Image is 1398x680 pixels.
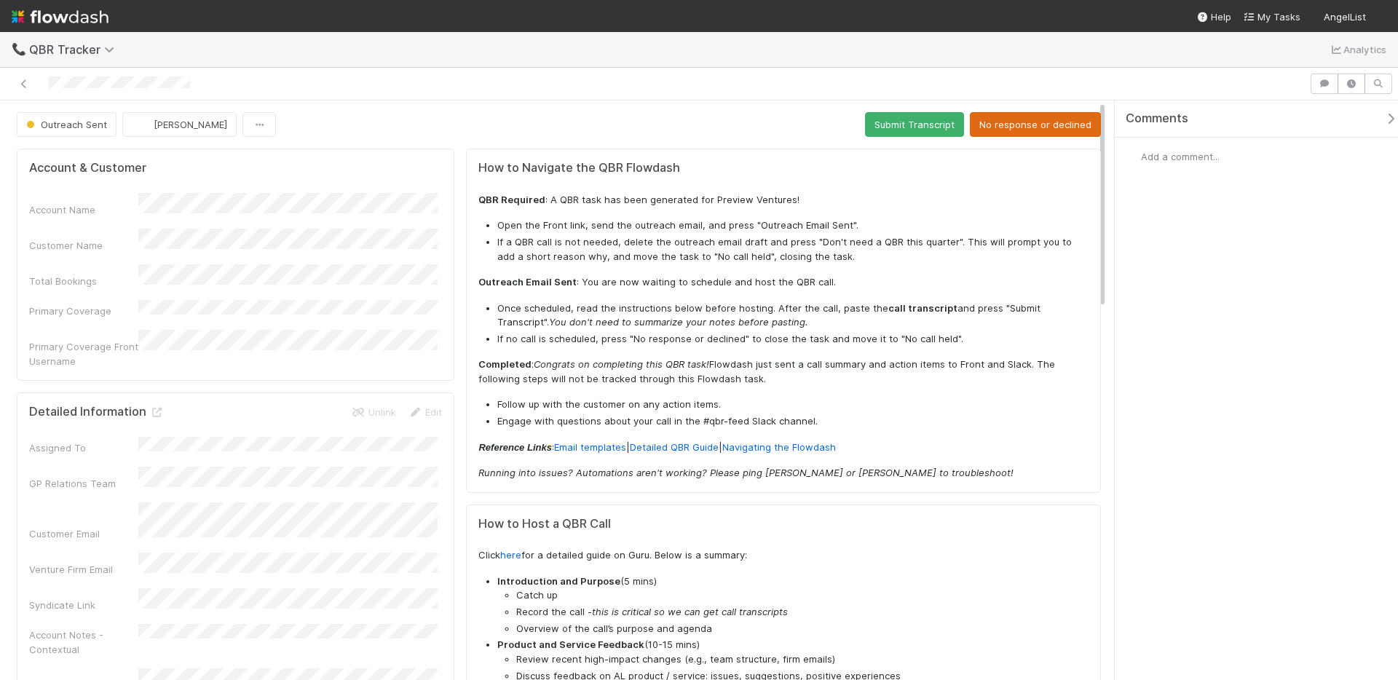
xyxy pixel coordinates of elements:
span: Comments [1126,111,1188,126]
div: Venture Firm Email [29,562,138,577]
span: 📞 [12,43,26,55]
span: Add a comment... [1141,151,1220,162]
span: QBR Tracker [29,42,122,57]
img: avatar_6cb813a7-f212-4ca3-9382-463c76e0b247.png [1372,10,1386,25]
div: Customer Name [29,238,138,253]
div: Account Name [29,202,138,217]
li: Open the Front link, send the outreach email, and press "Outreach Email Sent". [497,218,1089,233]
li: If no call is scheduled, press "No response or declined" to close the task and move it to "No cal... [497,332,1089,347]
em: Running into issues? Automations aren't working? Please ping [PERSON_NAME] or [PERSON_NAME] to tr... [478,467,1014,478]
li: Catch up [516,588,1089,603]
li: Review recent high-impact changes (e.g., team structure, firm emails) [516,652,1089,667]
strong: Completed [478,358,532,370]
a: My Tasks [1243,9,1300,24]
li: If a QBR call is not needed, delete the outreach email draft and press "Don't need a QBR this qua... [497,235,1089,264]
strong: Product and Service Feedback [497,639,644,650]
h5: Account & Customer [29,161,146,175]
p: : Flowdash just sent a call summary and action items to Front and Slack. The following steps will... [478,357,1089,386]
h5: Detailed Information [29,405,164,419]
a: Navigating the Flowdash [722,441,836,453]
h5: How to Navigate the QBR Flowdash [478,161,1089,175]
strong: Outreach Email Sent [478,276,577,288]
strong: Introduction and Purpose [497,575,620,587]
button: Submit Transcript [865,112,964,137]
em: Congrats on completing this QBR task! [534,358,709,370]
img: logo-inverted-e16ddd16eac7371096b0.svg [12,4,108,29]
p: : | | [478,440,1089,455]
button: No response or declined [970,112,1101,137]
p: : You are now waiting to schedule and host the QBR call. [478,275,1089,290]
li: (5 mins) [497,574,1089,636]
strong: Reference Links [478,442,551,453]
p: Click for a detailed guide on Guru. Below is a summary: [478,548,1089,563]
div: Account Notes - Contextual [29,628,138,657]
h5: How to Host a QBR Call [478,517,1089,531]
div: Customer Email [29,526,138,541]
span: AngelList [1324,11,1366,23]
span: Outreach Sent [23,119,107,130]
div: Syndicate Link [29,598,138,612]
em: this is critical so we can get call transcripts [592,606,788,617]
li: Record the call - [516,605,1089,620]
li: Overview of the call’s purpose and agenda [516,622,1089,636]
a: Unlink [351,406,396,418]
a: Analytics [1329,41,1386,58]
em: You don't need to summarize your notes before pasting. [549,316,808,328]
a: here [500,549,521,561]
span: [PERSON_NAME] [154,119,227,130]
a: Email templates [554,441,626,453]
div: Help [1196,9,1231,24]
div: Assigned To [29,440,138,455]
a: Edit [408,406,442,418]
p: : A QBR task has been generated for Preview Ventures! [478,193,1089,207]
div: Total Bookings [29,274,138,288]
li: Follow up with the customer on any action items. [497,398,1089,412]
img: avatar_6cb813a7-f212-4ca3-9382-463c76e0b247.png [1126,149,1141,164]
strong: QBR Required [478,194,545,205]
span: My Tasks [1243,11,1300,23]
button: [PERSON_NAME] [122,112,237,137]
li: Engage with questions about your call in the #qbr-feed Slack channel. [497,414,1089,429]
a: Detailed QBR Guide [630,441,719,453]
img: avatar_6cb813a7-f212-4ca3-9382-463c76e0b247.png [135,117,149,132]
div: Primary Coverage Front Username [29,339,138,368]
div: GP Relations Team [29,476,138,491]
li: Once scheduled, read the instructions below before hosting. After the call, paste the and press "... [497,301,1089,330]
strong: call transcript [888,302,957,314]
button: Outreach Sent [17,112,116,137]
div: Primary Coverage [29,304,138,318]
